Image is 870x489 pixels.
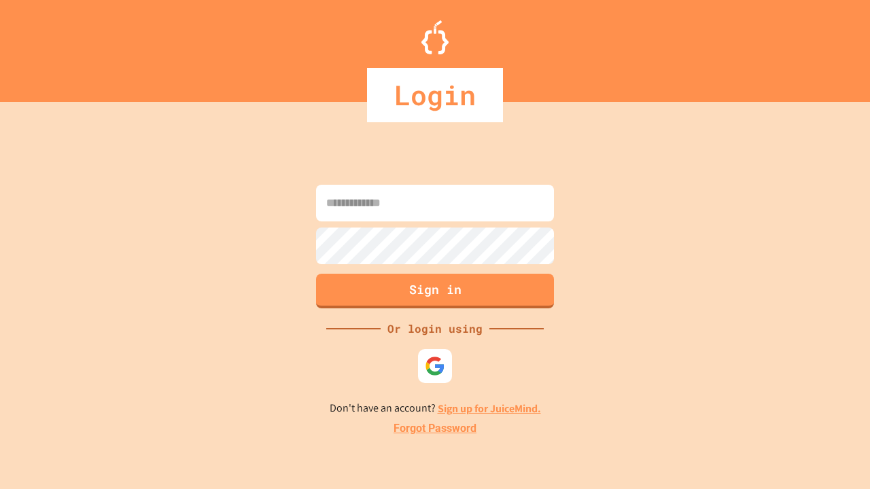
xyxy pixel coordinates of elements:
[421,20,449,54] img: Logo.svg
[394,420,476,437] a: Forgot Password
[316,274,554,308] button: Sign in
[367,68,503,122] div: Login
[425,356,445,376] img: google-icon.svg
[438,401,541,416] a: Sign up for JuiceMind.
[381,321,489,337] div: Or login using
[330,400,541,417] p: Don't have an account?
